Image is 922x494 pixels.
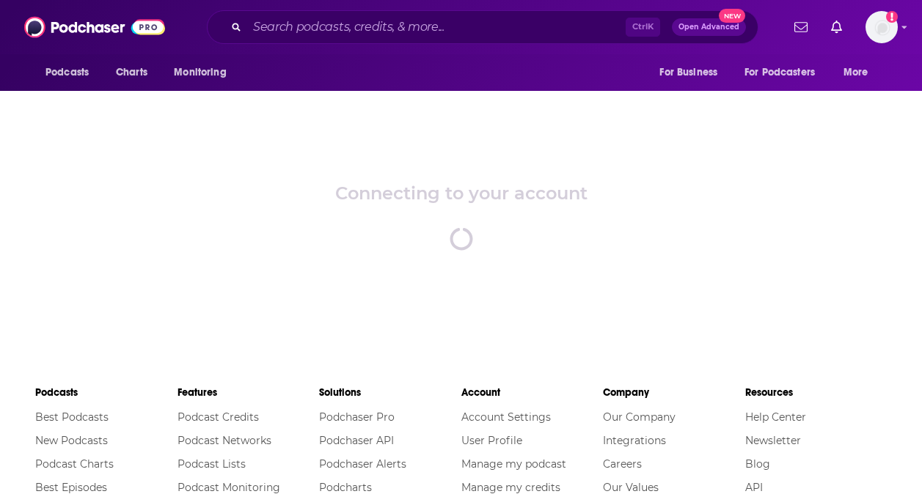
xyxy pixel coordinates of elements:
[319,481,372,494] a: Podcharts
[35,380,178,405] li: Podcasts
[461,481,560,494] a: Manage my credits
[35,410,109,424] a: Best Podcasts
[178,481,280,494] a: Podcast Monitoring
[461,380,604,405] li: Account
[745,481,763,494] a: API
[461,410,551,424] a: Account Settings
[735,59,836,86] button: open menu
[789,15,813,40] a: Show notifications dropdown
[116,62,147,83] span: Charts
[603,434,666,447] a: Integrations
[319,457,406,471] a: Podchaser Alerts
[886,11,898,23] svg: Add a profile image
[844,62,868,83] span: More
[866,11,898,43] span: Logged in as eseto
[603,481,659,494] a: Our Values
[164,59,245,86] button: open menu
[178,457,246,471] a: Podcast Lists
[866,11,898,43] button: Show profile menu
[24,13,165,41] img: Podchaser - Follow, Share and Rate Podcasts
[45,62,89,83] span: Podcasts
[744,62,815,83] span: For Podcasters
[178,434,271,447] a: Podcast Networks
[833,59,887,86] button: open menu
[174,62,226,83] span: Monitoring
[335,183,588,204] div: Connecting to your account
[35,481,107,494] a: Best Episodes
[678,23,739,31] span: Open Advanced
[659,62,717,83] span: For Business
[719,9,745,23] span: New
[603,410,676,424] a: Our Company
[745,410,806,424] a: Help Center
[745,434,801,447] a: Newsletter
[672,18,746,36] button: Open AdvancedNew
[825,15,848,40] a: Show notifications dropdown
[461,457,566,471] a: Manage my podcast
[461,434,522,447] a: User Profile
[649,59,736,86] button: open menu
[866,11,898,43] img: User Profile
[178,410,259,424] a: Podcast Credits
[319,410,395,424] a: Podchaser Pro
[207,10,758,44] div: Search podcasts, credits, & more...
[35,434,108,447] a: New Podcasts
[745,380,888,405] li: Resources
[626,18,660,37] span: Ctrl K
[35,59,108,86] button: open menu
[178,380,320,405] li: Features
[319,434,394,447] a: Podchaser API
[603,380,745,405] li: Company
[603,457,642,471] a: Careers
[106,59,156,86] a: Charts
[319,380,461,405] li: Solutions
[247,15,626,39] input: Search podcasts, credits, & more...
[745,457,770,471] a: Blog
[35,457,114,471] a: Podcast Charts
